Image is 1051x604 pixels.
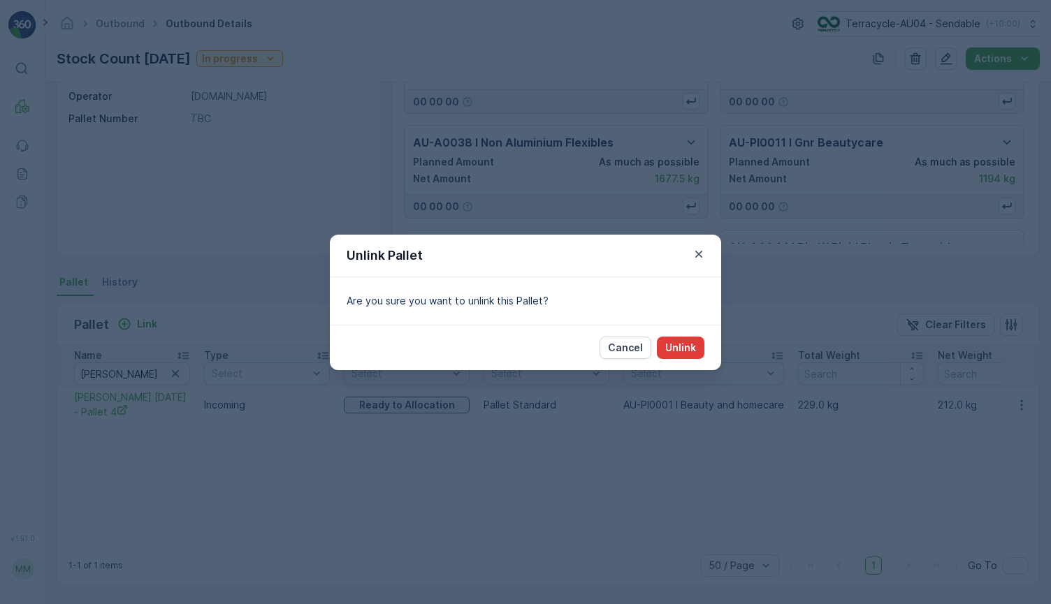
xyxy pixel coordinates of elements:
[665,341,696,355] p: Unlink
[347,294,704,308] p: Are you sure you want to unlink this Pallet?
[600,337,651,359] button: Cancel
[347,246,423,265] p: Unlink Pallet
[657,337,704,359] button: Unlink
[608,341,643,355] p: Cancel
